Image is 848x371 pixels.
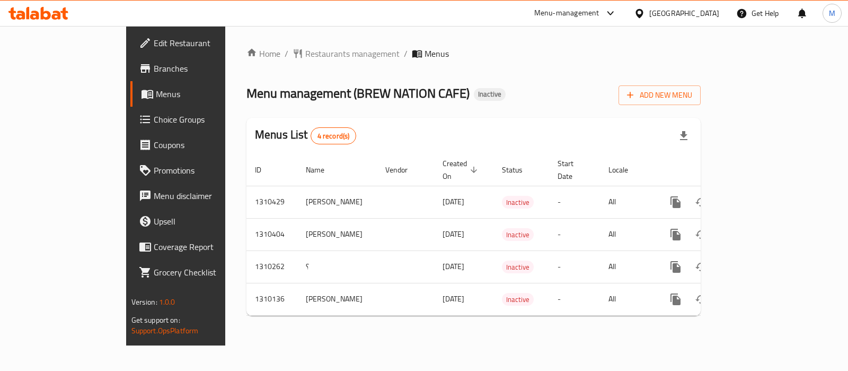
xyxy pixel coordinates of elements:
[502,229,534,241] span: Inactive
[829,7,835,19] span: M
[130,234,268,260] a: Coverage Report
[688,222,714,247] button: Change Status
[443,227,464,241] span: [DATE]
[297,186,377,218] td: [PERSON_NAME]
[688,254,714,280] button: Change Status
[534,7,599,20] div: Menu-management
[130,209,268,234] a: Upsell
[311,127,357,144] div: Total records count
[246,251,297,283] td: 1310262
[156,88,259,100] span: Menus
[154,240,259,253] span: Coverage Report
[154,164,259,177] span: Promotions
[549,251,600,283] td: -
[443,195,464,209] span: [DATE]
[246,218,297,251] td: 1310404
[600,251,655,283] td: All
[154,189,259,202] span: Menu disclaimer
[443,292,464,306] span: [DATE]
[600,186,655,218] td: All
[663,287,688,312] button: more
[688,287,714,312] button: Change Status
[443,260,464,273] span: [DATE]
[130,81,268,107] a: Menus
[246,283,297,315] td: 1310136
[655,154,773,186] th: Actions
[502,294,534,306] span: Inactive
[549,283,600,315] td: -
[131,295,157,309] span: Version:
[130,260,268,285] a: Grocery Checklist
[154,62,259,75] span: Branches
[130,132,268,158] a: Coupons
[385,163,421,176] span: Vendor
[663,189,688,215] button: more
[246,154,773,316] table: enhanced table
[688,189,714,215] button: Change Status
[549,186,600,218] td: -
[159,295,175,309] span: 1.0.0
[130,183,268,209] a: Menu disclaimer
[154,37,259,49] span: Edit Restaurant
[663,254,688,280] button: more
[608,163,642,176] span: Locale
[305,47,400,60] span: Restaurants management
[130,107,268,132] a: Choice Groups
[474,88,506,101] div: Inactive
[255,163,275,176] span: ID
[285,47,288,60] li: /
[404,47,408,60] li: /
[600,283,655,315] td: All
[154,139,259,151] span: Coupons
[549,218,600,251] td: -
[502,196,534,209] span: Inactive
[502,261,534,273] span: Inactive
[425,47,449,60] span: Menus
[558,157,587,183] span: Start Date
[443,157,481,183] span: Created On
[246,81,470,105] span: Menu management ( BREW NATION CAFE )
[306,163,338,176] span: Name
[649,7,719,19] div: [GEOGRAPHIC_DATA]
[154,113,259,126] span: Choice Groups
[130,30,268,56] a: Edit Restaurant
[297,283,377,315] td: [PERSON_NAME]
[311,131,356,141] span: 4 record(s)
[154,266,259,279] span: Grocery Checklist
[293,47,400,60] a: Restaurants management
[255,127,356,144] h2: Menus List
[297,218,377,251] td: [PERSON_NAME]
[130,56,268,81] a: Branches
[474,90,506,99] span: Inactive
[131,313,180,327] span: Get support on:
[663,222,688,247] button: more
[297,251,377,283] td: ؟
[600,218,655,251] td: All
[671,123,696,149] div: Export file
[246,186,297,218] td: 1310429
[154,215,259,228] span: Upsell
[502,163,536,176] span: Status
[130,158,268,183] a: Promotions
[246,47,701,60] nav: breadcrumb
[131,324,199,338] a: Support.OpsPlatform
[502,261,534,273] div: Inactive
[627,89,692,102] span: Add New Menu
[619,85,701,105] button: Add New Menu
